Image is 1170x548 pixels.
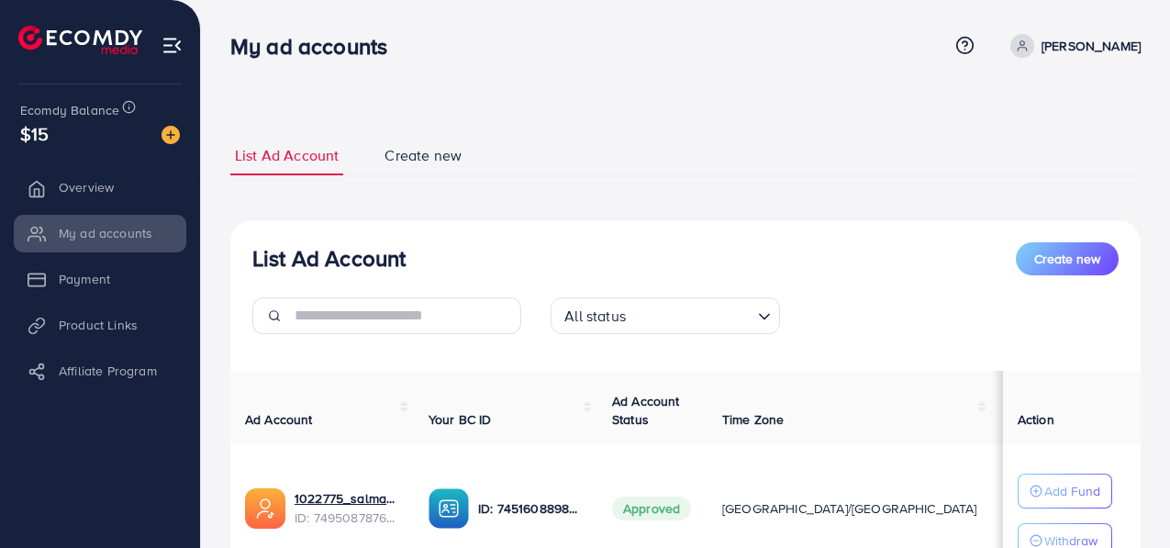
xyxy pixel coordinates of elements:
span: Time Zone [722,410,784,429]
input: Search for option [631,299,751,330]
img: logo [18,26,142,54]
div: Search for option [551,297,780,334]
div: <span class='underline'>1022775_salmankhan11_1745086669339</span></br>7495087876905009170 [295,489,399,527]
button: Create new [1016,242,1119,275]
span: Your BC ID [429,410,492,429]
span: Ecomdy Balance [20,101,119,119]
span: All status [561,303,630,330]
span: $15 [20,120,49,147]
a: [PERSON_NAME] [1003,34,1141,58]
span: [GEOGRAPHIC_DATA]/[GEOGRAPHIC_DATA] [722,499,977,518]
p: [PERSON_NAME] [1042,35,1141,57]
img: menu [162,35,183,56]
p: ID: 7451608898995847169 [478,498,583,520]
span: Ad Account Status [612,392,680,429]
span: Create new [384,145,462,166]
span: Ad Account [245,410,313,429]
img: ic-ba-acc.ded83a64.svg [429,488,469,529]
span: Create new [1034,250,1100,268]
a: 1022775_salmankhan11_1745086669339 [295,489,399,508]
span: Action [1018,410,1054,429]
span: Approved [612,497,691,520]
p: Add Fund [1044,480,1100,502]
img: image [162,126,180,144]
span: ID: 7495087876905009170 [295,509,399,527]
button: Add Fund [1018,474,1112,509]
img: ic-ads-acc.e4c84228.svg [245,488,285,529]
h3: List Ad Account [252,245,406,272]
span: List Ad Account [235,145,339,166]
h3: My ad accounts [230,33,402,60]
